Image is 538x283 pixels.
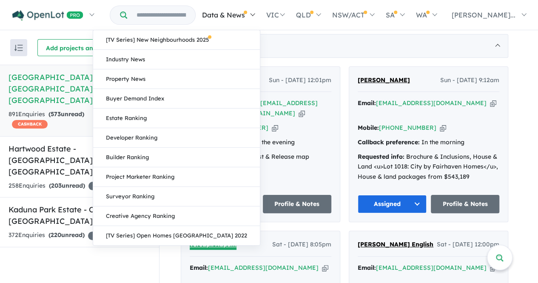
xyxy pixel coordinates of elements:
[49,182,85,189] strong: ( unread)
[358,138,420,146] strong: Callback preference:
[51,231,61,239] span: 220
[358,195,427,213] button: Assigned
[263,195,332,213] a: Profile & Notes
[51,182,62,189] span: 203
[9,143,151,177] h5: Hartwood Estate - [GEOGRAPHIC_DATA] , [GEOGRAPHIC_DATA]
[88,232,126,240] span: 45 % READY
[358,99,376,107] strong: Email:
[93,206,260,226] a: Creative Agency Ranking
[452,11,515,19] span: [PERSON_NAME]...
[93,50,260,69] a: Industry News
[93,167,260,187] a: Project Marketer Ranking
[358,153,404,160] strong: Requested info:
[376,99,487,107] a: [EMAIL_ADDRESS][DOMAIN_NAME]
[48,231,85,239] strong: ( unread)
[358,264,376,272] strong: Email:
[490,99,496,108] button: Copy
[181,34,508,58] div: [DATE]
[358,124,379,131] strong: Mobile:
[12,10,83,21] img: Openlot PRO Logo White
[379,124,436,131] a: [PHONE_NUMBER]
[299,109,305,118] button: Copy
[440,123,446,132] button: Copy
[358,152,499,182] div: Brochure & Inclusions, House & Land <u>Lot 1018: City by Fairhaven Homes</u>, House & land packag...
[358,240,433,248] span: [PERSON_NAME] English
[93,128,260,148] a: Developer Ranking
[93,30,260,50] a: [TV Series] New Neighbourhoods 2025
[9,204,151,227] h5: Kaduna Park Estate - Officer South , [GEOGRAPHIC_DATA]
[440,75,499,86] span: Sun - [DATE] 9:12am
[190,137,331,148] div: In the evening
[272,123,278,132] button: Copy
[376,264,487,272] a: [EMAIL_ADDRESS][DOMAIN_NAME]
[358,137,499,148] div: In the morning
[9,71,151,106] h5: [GEOGRAPHIC_DATA] - [GEOGRAPHIC_DATA] , [GEOGRAPHIC_DATA]
[93,187,260,206] a: Surveyor Ranking
[93,69,260,89] a: Property News
[358,75,410,86] a: [PERSON_NAME]
[272,240,331,250] span: Sat - [DATE] 8:05pm
[269,75,331,86] span: Sun - [DATE] 12:01pm
[358,240,433,250] a: [PERSON_NAME] English
[9,181,126,191] div: 258 Enquir ies
[93,89,260,109] a: Buyer Demand Index
[190,240,236,248] span: Tereapii Aupuni
[51,110,61,118] span: 573
[93,109,260,128] a: Estate Ranking
[9,109,118,130] div: 891 Enquir ies
[129,6,194,24] input: Try estate name, suburb, builder or developer
[88,182,126,190] span: 20 % READY
[14,45,23,51] img: sort.svg
[358,76,410,84] span: [PERSON_NAME]
[190,264,208,272] strong: Email:
[12,120,48,129] span: CASHBACK
[93,148,260,167] a: Builder Ranking
[9,230,126,240] div: 372 Enquir ies
[48,110,84,118] strong: ( unread)
[190,152,331,162] div: Price-list & Release map
[437,240,499,250] span: Sat - [DATE] 12:00pm
[208,264,319,272] a: [EMAIL_ADDRESS][DOMAIN_NAME]
[431,195,500,213] a: Profile & Notes
[322,263,328,272] button: Copy
[93,226,260,245] a: [TV Series] Open Homes [GEOGRAPHIC_DATA] 2022
[37,39,131,56] button: Add projects and builders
